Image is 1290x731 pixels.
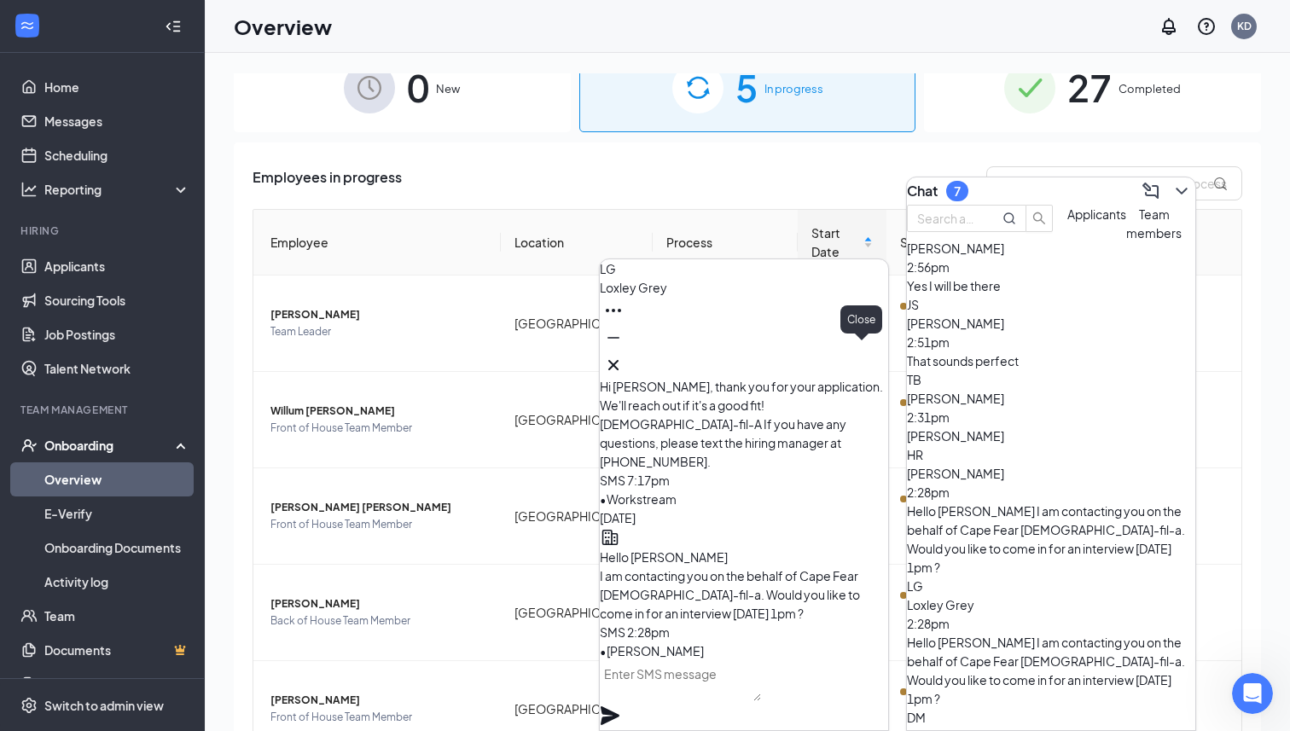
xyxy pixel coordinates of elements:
[907,276,1195,295] div: Yes I will be there
[907,259,950,275] span: 2:56pm
[49,9,76,37] img: Profile image for Joserey
[44,697,164,714] div: Switch to admin view
[44,351,190,386] a: Talent Network
[600,643,704,658] span: • [PERSON_NAME]
[44,531,190,565] a: Onboarding Documents
[44,462,190,496] a: Overview
[600,379,883,469] span: Hi [PERSON_NAME], thank you for your application. We'll reach out if it's a good fit! [DEMOGRAPHI...
[735,58,758,117] span: 5
[11,7,44,39] button: go back
[764,80,823,97] span: In progress
[907,445,1195,464] div: HR
[886,210,994,276] th: Status
[270,709,487,726] span: Front of House Team Member
[1137,177,1165,205] button: ComposeMessage
[603,300,624,321] svg: Ellipses
[20,181,38,198] svg: Analysis
[14,419,328,551] div: Katelyn says…
[81,559,95,572] button: Upload attachment
[603,355,624,375] svg: Cross
[907,597,974,612] span: Loxley Grey
[44,249,190,283] a: Applicants
[1067,206,1126,222] span: Applicants
[253,210,501,276] th: Employee
[14,202,328,275] div: Katelyn says…
[907,391,1004,406] span: [PERSON_NAME]
[1126,206,1182,241] span: Team members
[61,330,328,417] div: I moved them to active via the video you sent and they are still showing under the "in progress" ...
[270,499,487,516] span: [PERSON_NAME] [PERSON_NAME]
[1196,16,1217,37] svg: QuestionInfo
[14,275,328,330] div: Katelyn says…
[293,552,320,579] button: Send a message…
[44,599,190,633] a: Team
[600,259,888,278] div: LG
[600,471,888,490] div: SMS 7:17pm
[907,334,950,350] span: 2:51pm
[44,70,190,104] a: Home
[600,280,667,295] span: Loxley Grey
[907,370,1195,389] div: TB
[270,323,487,340] span: Team Leader
[600,510,636,525] span: [DATE]
[1002,212,1016,225] svg: MagnifyingGlass
[907,426,1195,445] div: [PERSON_NAME]
[907,502,1195,577] div: Hello [PERSON_NAME] I am contacting you on the behalf of Cape Fear [DEMOGRAPHIC_DATA]-fil-a. Woul...
[600,623,888,641] div: SMS 2:28pm
[44,138,190,172] a: Scheduling
[986,166,1242,200] input: Search by Name, Job Posting, or Process
[92,58,248,94] a: Support Request
[1119,80,1181,97] span: Completed
[1159,16,1179,37] svg: Notifications
[44,437,176,454] div: Onboarding
[954,184,961,199] div: 7
[129,69,234,83] span: Support Request
[907,316,1004,331] span: [PERSON_NAME]
[1171,181,1192,201] svg: ChevronDown
[907,351,1195,370] div: That sounds perfect
[27,136,124,146] div: Joserey • 15m ago
[75,340,314,407] div: I moved them to active via the video you sent and they are still showing under the "in progress" ...
[600,297,627,324] button: Ellipses
[907,182,938,200] h3: Chat
[1232,673,1273,714] iframe: Intercom live chat
[19,17,36,34] svg: WorkstreamLogo
[26,559,40,572] button: Emoji picker
[907,409,950,425] span: 2:31pm
[44,496,190,531] a: E-Verify
[270,516,487,533] span: Front of House Team Member
[907,633,1195,708] div: Hello [PERSON_NAME] I am contacting you on the behalf of Cape Fear [DEMOGRAPHIC_DATA]-fil-a. Woul...
[27,103,266,122] a: Team Recor...status.mp4
[83,21,205,38] p: Active in the last 15m
[44,633,190,667] a: DocumentsCrown
[14,330,328,419] div: Katelyn says…
[1026,212,1052,225] span: search
[600,491,677,507] span: • Workstream
[267,7,299,39] button: Home
[1067,58,1112,117] span: 27
[270,420,487,437] span: Front of House Team Member
[1141,181,1161,201] svg: ComposeMessage
[501,210,653,276] th: Location
[44,667,190,701] a: SurveysCrown
[165,18,182,35] svg: Collapse
[270,612,487,629] span: Back of House Team Member
[270,692,487,709] span: [PERSON_NAME]
[900,233,967,252] span: Status
[907,708,1195,727] div: DM
[840,305,882,334] div: Close
[44,565,190,599] a: Activity log
[407,58,429,117] span: 0
[907,616,950,631] span: 2:28pm
[501,565,653,661] td: [GEOGRAPHIC_DATA]
[600,705,620,726] button: Plane
[15,523,327,552] textarea: Message…
[270,306,487,323] span: [PERSON_NAME]
[189,173,314,190] div: They are not re-hires
[1026,205,1053,232] button: search
[653,210,799,276] th: Process
[75,212,314,263] div: I changed their phone numbers and then they got moved back to on-boarding
[907,466,1004,481] span: [PERSON_NAME]
[603,328,624,348] svg: Minimize
[907,577,1195,595] div: LG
